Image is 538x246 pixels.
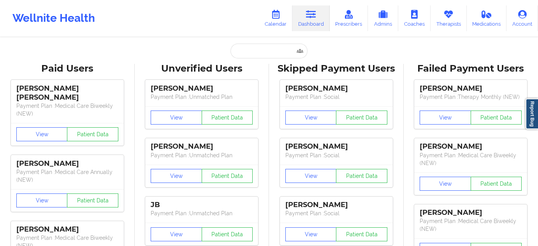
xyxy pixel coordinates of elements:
button: View [285,111,337,125]
button: View [151,111,202,125]
div: Skipped Payment Users [274,63,398,75]
button: Patient Data [202,227,253,241]
p: Payment Plan : Unmatched Plan [151,151,253,159]
div: [PERSON_NAME] [151,84,253,93]
button: View [420,177,471,191]
a: Calendar [259,5,292,31]
button: Patient Data [67,127,118,141]
a: Admins [368,5,398,31]
div: [PERSON_NAME] [285,142,387,151]
button: View [420,111,471,125]
button: View [16,193,68,207]
a: Dashboard [292,5,330,31]
a: Coaches [398,5,431,31]
button: View [151,227,202,241]
p: Payment Plan : Social [285,209,387,217]
button: Patient Data [336,111,387,125]
button: View [16,127,68,141]
div: Paid Users [5,63,129,75]
div: [PERSON_NAME] [285,200,387,209]
div: Failed Payment Users [409,63,533,75]
a: Medications [467,5,507,31]
div: [PERSON_NAME] [420,208,522,217]
button: Patient Data [67,193,118,207]
p: Payment Plan : Medical Care Biweekly (NEW) [420,151,522,167]
div: [PERSON_NAME] [16,225,118,234]
div: [PERSON_NAME] [420,142,522,151]
p: Payment Plan : Medical Care Annually (NEW) [16,168,118,184]
p: Payment Plan : Therapy Monthly (NEW) [420,93,522,101]
a: Report Bug [526,98,538,129]
button: Patient Data [202,169,253,183]
button: Patient Data [336,169,387,183]
p: Payment Plan : Medical Care Biweekly (NEW) [420,217,522,233]
div: JB [151,200,253,209]
button: Patient Data [471,111,522,125]
div: [PERSON_NAME] [285,84,387,93]
div: [PERSON_NAME] [151,142,253,151]
div: [PERSON_NAME] [420,84,522,93]
a: Prescribers [330,5,368,31]
div: Unverified Users [140,63,264,75]
p: Payment Plan : Medical Care Biweekly (NEW) [16,102,118,118]
button: View [285,169,337,183]
button: View [151,169,202,183]
button: Patient Data [471,177,522,191]
a: Therapists [431,5,467,31]
div: [PERSON_NAME] [16,159,118,168]
div: [PERSON_NAME] [PERSON_NAME] [16,84,118,102]
p: Payment Plan : Social [285,93,387,101]
a: Account [506,5,538,31]
button: Patient Data [336,227,387,241]
p: Payment Plan : Unmatched Plan [151,93,253,101]
p: Payment Plan : Social [285,151,387,159]
button: View [285,227,337,241]
button: Patient Data [202,111,253,125]
p: Payment Plan : Unmatched Plan [151,209,253,217]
